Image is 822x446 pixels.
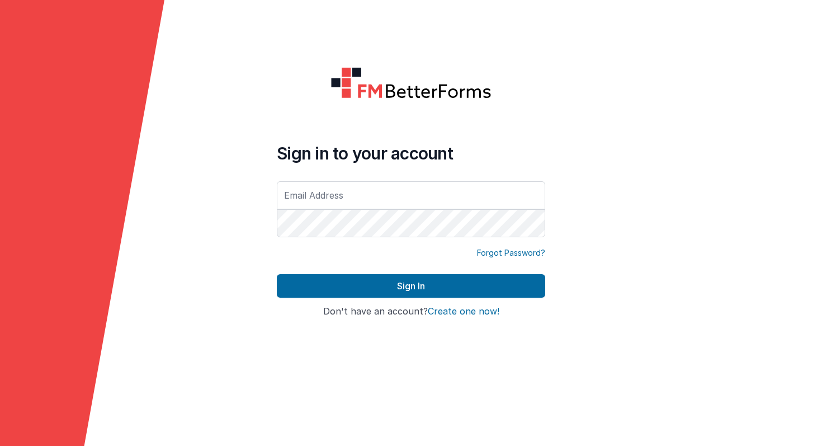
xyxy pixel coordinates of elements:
input: Email Address [277,181,545,209]
h4: Sign in to your account [277,143,545,163]
button: Create one now! [428,307,499,317]
button: Sign In [277,274,545,298]
h4: Don't have an account? [277,307,545,317]
a: Forgot Password? [477,247,545,259]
